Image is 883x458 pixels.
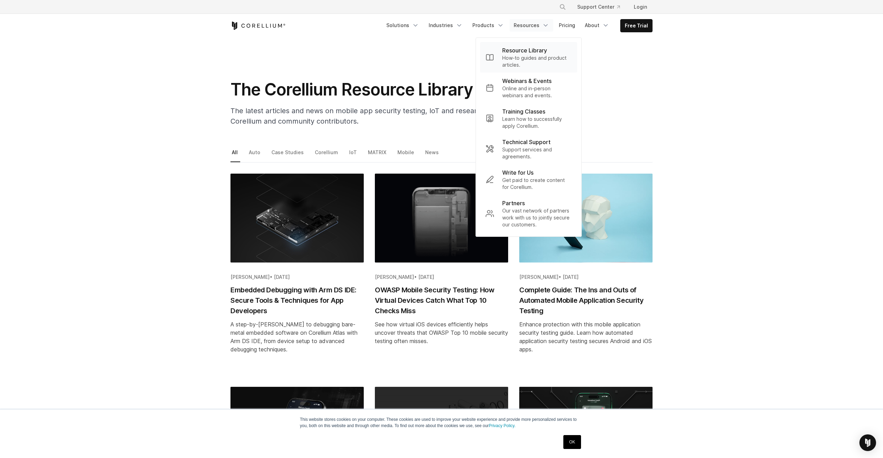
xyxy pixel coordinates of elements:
p: Support services and agreements. [502,146,572,160]
span: [PERSON_NAME] [375,274,414,280]
a: Blog post summary: OWASP Mobile Security Testing: How Virtual Devices Catch What Top 10 Checks Miss [375,174,508,376]
p: Resource Library [502,46,547,55]
a: Partners Our vast network of partners work with us to jointly secure our customers. [480,195,577,232]
p: Partners [502,199,525,207]
a: Blog post summary: Embedded Debugging with Arm DS IDE: Secure Tools & Techniques for App Developers [230,174,364,376]
a: About [581,19,613,32]
a: Write for Us Get paid to create content for Corellium. [480,164,577,195]
h2: Complete Guide: The Ins and Outs of Automated Mobile Application Security Testing [519,285,653,316]
span: [DATE] [274,274,290,280]
div: Navigation Menu [382,19,653,32]
p: Technical Support [502,138,550,146]
img: Embedded Debugging with Arm DS IDE: Secure Tools & Techniques for App Developers [230,174,364,263]
div: • [519,274,653,281]
a: Solutions [382,19,423,32]
a: Training Classes Learn how to successfully apply Corellium. [480,103,577,134]
a: Resources [510,19,553,32]
p: Training Classes [502,107,545,116]
a: Pricing [555,19,579,32]
a: Free Trial [621,19,652,32]
a: MATRIX [367,148,389,162]
a: Products [468,19,508,32]
div: A step-by-[PERSON_NAME] to debugging bare-metal embedded software on Corellium Atlas with Arm DS ... [230,320,364,353]
span: [PERSON_NAME] [230,274,270,280]
a: Industries [424,19,467,32]
a: OK [563,435,581,449]
a: Auto [247,148,263,162]
a: Corellium [313,148,340,162]
a: Technical Support Support services and agreements. [480,134,577,164]
span: [PERSON_NAME] [519,274,558,280]
h2: OWASP Mobile Security Testing: How Virtual Devices Catch What Top 10 Checks Miss [375,285,508,316]
a: Resource Library How-to guides and product articles. [480,42,577,73]
p: Write for Us [502,168,533,177]
a: Webinars & Events Online and in-person webinars and events. [480,73,577,103]
span: [DATE] [563,274,579,280]
span: The latest articles and news on mobile app security testing, IoT and research from Corellium and ... [230,107,503,125]
p: Online and in-person webinars and events. [502,85,572,99]
h1: The Corellium Resource Library [230,79,508,100]
p: How-to guides and product articles. [502,55,572,68]
div: Navigation Menu [551,1,653,13]
p: Our vast network of partners work with us to jointly secure our customers. [502,207,572,228]
img: OWASP Mobile Security Testing: How Virtual Devices Catch What Top 10 Checks Miss [375,174,508,263]
h2: Embedded Debugging with Arm DS IDE: Secure Tools & Techniques for App Developers [230,285,364,316]
button: Search [556,1,569,13]
a: IoT [348,148,359,162]
p: Learn how to successfully apply Corellium. [502,116,572,130]
a: Support Center [572,1,625,13]
p: This website stores cookies on your computer. These cookies are used to improve your website expe... [300,416,583,429]
a: Login [628,1,653,13]
div: Open Intercom Messenger [859,434,876,451]
p: Get paid to create content for Corellium. [502,177,572,191]
a: Case Studies [270,148,306,162]
a: Privacy Policy. [489,423,515,428]
div: • [375,274,508,281]
a: All [230,148,240,162]
span: [DATE] [418,274,434,280]
a: News [424,148,441,162]
div: • [230,274,364,281]
a: Blog post summary: Complete Guide: The Ins and Outs of Automated Mobile Application Security Testing [519,174,653,376]
div: Enhance protection with this mobile application security testing guide. Learn how automated appli... [519,320,653,353]
img: Complete Guide: The Ins and Outs of Automated Mobile Application Security Testing [519,174,653,263]
div: See how virtual iOS devices efficiently helps uncover threats that OWASP Top 10 mobile security t... [375,320,508,345]
a: Corellium Home [230,22,286,30]
a: Mobile [396,148,417,162]
p: Webinars & Events [502,77,552,85]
